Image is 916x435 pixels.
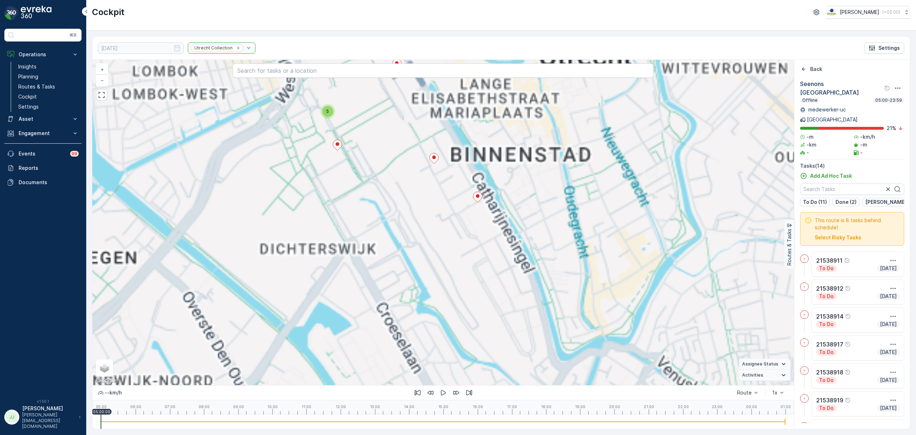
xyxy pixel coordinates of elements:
[19,179,79,186] p: Documents
[786,229,793,266] p: Routes & Tasks
[19,51,67,58] p: Operations
[438,405,448,409] p: 15:00
[882,9,900,15] p: ( +02:00 )
[816,396,843,405] p: 21538919
[865,199,913,206] p: [PERSON_NAME] (1)
[326,109,329,114] span: 5
[801,97,818,103] p: Offline
[803,396,805,401] p: -
[800,162,904,169] p: Tasks ( 14 )
[827,6,910,19] button: [PERSON_NAME](+02:00)
[22,412,75,429] p: [PERSON_NAME][EMAIL_ADDRESS][DOMAIN_NAME]
[321,104,335,119] div: 5
[810,66,822,73] p: Back
[473,405,483,409] p: 16:00
[404,405,414,409] p: 14:00
[15,102,82,112] a: Settings
[739,370,790,381] summary: Activities
[18,73,38,80] p: Planning
[840,9,880,16] p: [PERSON_NAME]
[807,106,846,113] p: medewerker-uc
[818,405,834,412] p: To Do
[6,411,18,423] div: JJ
[18,103,39,110] p: Settings
[800,198,830,206] button: To Do (11)
[130,405,141,409] p: 06:00
[803,256,805,262] p: -
[833,198,859,206] button: Done (2)
[800,80,883,97] p: Seenons [GEOGRAPHIC_DATA]
[845,286,851,291] div: Help Tooltip Icon
[860,133,875,140] p: -km/h
[816,340,843,349] p: 21538917
[845,341,851,347] div: Help Tooltip Icon
[233,63,654,78] input: Search for tasks or a location
[807,149,809,156] p: -
[302,405,311,409] p: 11:00
[94,376,118,385] img: Google
[165,405,175,409] p: 07:00
[807,116,858,123] p: [GEOGRAPHIC_DATA]
[800,172,852,180] a: Add Ad Hoc Task
[845,397,851,403] div: Help Tooltip Icon
[818,265,834,272] p: To Do
[803,284,805,290] p: -
[816,312,844,321] p: 21538914
[780,405,791,409] p: 01:00
[742,372,763,378] span: Activities
[4,6,19,20] img: logo
[101,77,104,83] span: −
[18,63,36,70] p: Insights
[104,389,122,396] p: -- km/h
[879,265,897,272] p: [DATE]
[879,321,897,328] p: [DATE]
[4,147,82,161] a: Events99
[772,390,778,396] div: 1x
[815,217,900,231] span: This route is 8 tasks behind schedule!
[887,125,896,132] p: 21 %
[874,97,903,103] p: 05:00-23:59
[19,115,67,123] p: Asset
[97,75,107,86] a: Zoom Out
[864,42,904,54] button: Settings
[98,42,184,54] input: dd/mm/yyyy
[92,6,125,18] p: Cockpit
[72,151,77,157] p: 99
[19,130,67,137] p: Engagement
[879,349,897,356] p: [DATE]
[712,405,722,409] p: 23:00
[879,377,897,384] p: [DATE]
[742,361,778,367] span: Assignee Status
[336,405,346,409] p: 12:00
[233,405,244,409] p: 09:00
[807,133,814,140] p: -m
[807,141,817,148] p: -km
[507,405,517,409] p: 17:00
[803,199,827,206] p: To Do (11)
[96,405,107,409] p: 05:00
[370,405,380,409] p: 13:00
[878,44,900,52] p: Settings
[575,405,585,409] p: 19:00
[97,64,107,75] a: Zoom In
[818,377,834,384] p: To Do
[884,85,890,91] div: Help Tooltip Icon
[93,410,110,414] p: 05:00:00
[803,340,805,345] p: -
[199,405,210,409] p: 08:00
[845,369,851,375] div: Help Tooltip Icon
[22,405,75,412] p: [PERSON_NAME]
[4,405,82,429] button: JJ[PERSON_NAME][PERSON_NAME][EMAIL_ADDRESS][DOMAIN_NAME]
[816,368,843,377] p: 21538918
[818,293,834,300] p: To Do
[800,66,822,73] a: Back
[4,126,82,140] button: Engagement
[818,349,834,356] p: To Do
[835,199,857,206] p: Done (2)
[15,92,82,102] a: Cockpit
[267,405,278,409] p: 10:00
[678,405,689,409] p: 22:00
[818,321,834,328] p: To Do
[19,164,79,172] p: Reports
[860,149,863,156] p: -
